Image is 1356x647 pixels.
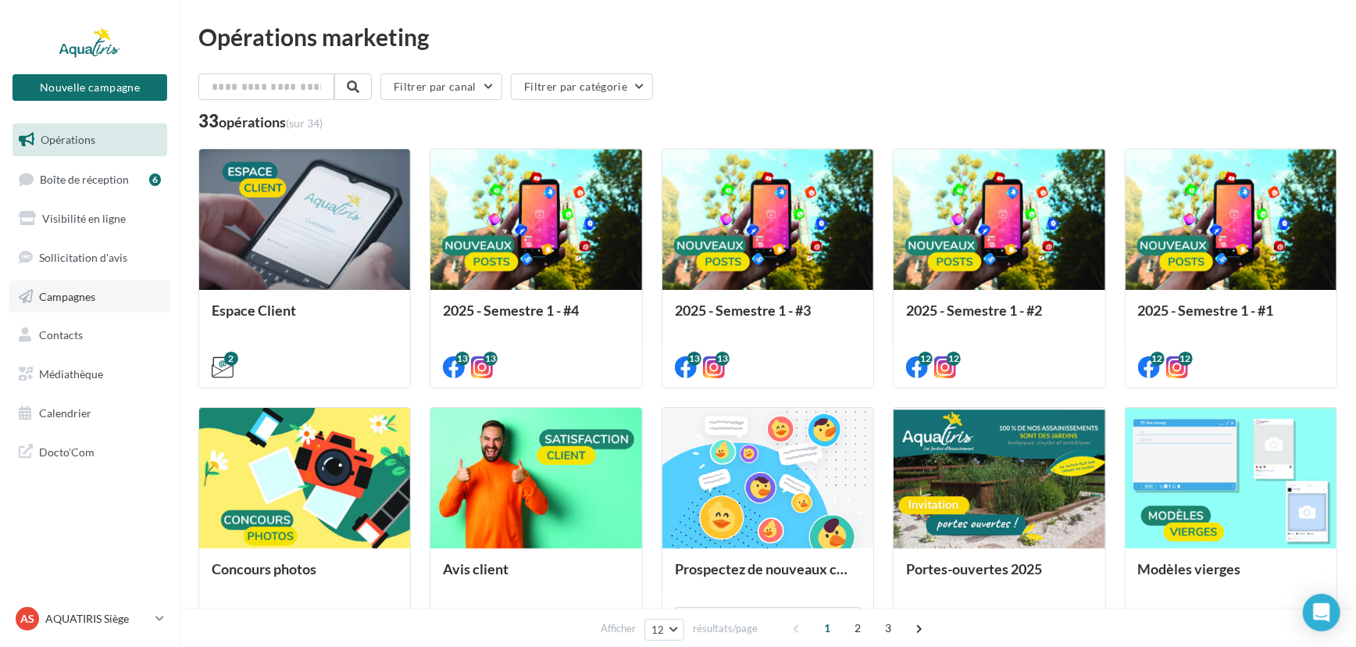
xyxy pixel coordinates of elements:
[815,616,840,641] span: 1
[1151,352,1165,366] div: 12
[9,123,170,156] a: Opérations
[9,319,170,352] a: Contacts
[9,202,170,235] a: Visibilité en ligne
[9,241,170,274] a: Sollicitation d'avis
[443,302,629,334] div: 2025 - Semestre 1 - #4
[846,616,871,641] span: 2
[675,302,861,334] div: 2025 - Semestre 1 - #3
[9,358,170,391] a: Médiathèque
[511,73,653,100] button: Filtrer par catégorie
[1138,302,1324,334] div: 2025 - Semestre 1 - #1
[39,328,83,341] span: Contacts
[39,441,95,462] span: Docto'Com
[919,352,933,366] div: 12
[651,624,665,636] span: 12
[715,352,730,366] div: 13
[39,406,91,420] span: Calendrier
[9,281,170,313] a: Campagnes
[41,133,95,146] span: Opérations
[9,163,170,196] a: Boîte de réception6
[40,172,129,185] span: Boîte de réception
[443,561,629,592] div: Avis client
[42,212,126,225] span: Visibilité en ligne
[45,611,149,627] p: AQUATIRIS Siège
[149,173,161,186] div: 6
[12,604,167,634] a: AS AQUATIRIS Siège
[906,302,1092,334] div: 2025 - Semestre 1 - #2
[947,352,961,366] div: 12
[455,352,469,366] div: 13
[1138,561,1324,592] div: Modèles vierges
[9,435,170,468] a: Docto'Com
[601,621,636,636] span: Afficher
[1303,594,1340,631] div: Open Intercom Messenger
[876,616,901,641] span: 3
[39,251,127,264] span: Sollicitation d'avis
[1179,352,1193,366] div: 12
[906,561,1092,592] div: Portes-ouvertes 2025
[198,25,1337,48] div: Opérations marketing
[212,561,398,592] div: Concours photos
[212,302,398,334] div: Espace Client
[39,289,95,302] span: Campagnes
[675,607,861,634] button: Louer des contacts
[219,115,323,129] div: opérations
[675,561,861,592] div: Prospectez de nouveaux contacts
[224,352,238,366] div: 2
[20,611,34,627] span: AS
[644,619,684,641] button: 12
[9,397,170,430] a: Calendrier
[39,367,103,381] span: Médiathèque
[12,74,167,101] button: Nouvelle campagne
[286,116,323,130] span: (sur 34)
[693,621,758,636] span: résultats/page
[687,352,701,366] div: 13
[380,73,502,100] button: Filtrer par canal
[198,113,323,130] div: 33
[484,352,498,366] div: 13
